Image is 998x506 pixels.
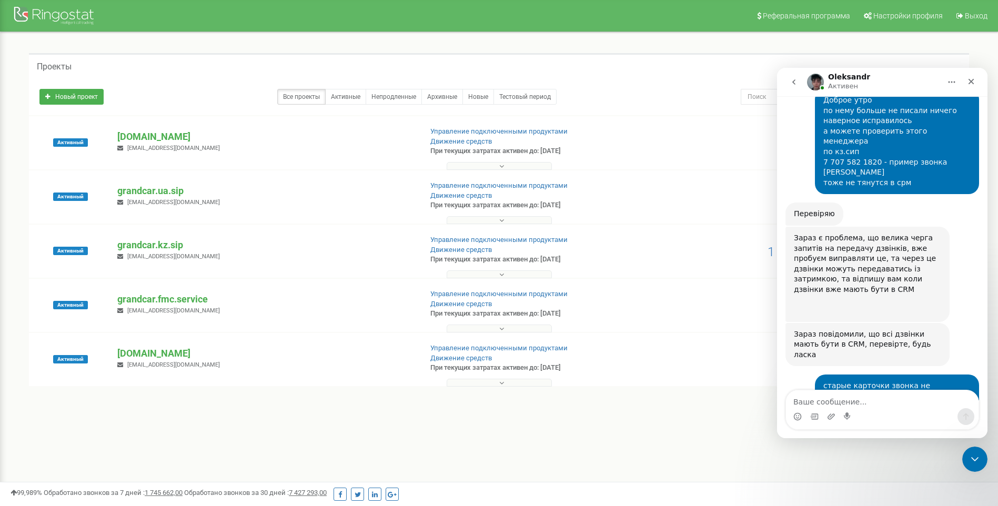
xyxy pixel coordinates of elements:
a: Непродленные [366,89,422,105]
span: [EMAIL_ADDRESS][DOMAIN_NAME] [127,253,220,260]
a: Управление подключенными продуктами [430,344,568,352]
span: [EMAIL_ADDRESS][DOMAIN_NAME] [127,307,220,314]
a: Управление подключенными продуктами [430,181,568,189]
p: grandcar.kz.sip [117,238,413,252]
span: Обработано звонков за 7 дней : [44,489,183,497]
a: Управление подключенными продуктами [430,290,568,298]
span: Активный [53,138,88,147]
p: [DOMAIN_NAME] [117,347,413,360]
a: Управление подключенными продуктами [430,127,568,135]
a: Движение средств [430,300,492,308]
a: Движение средств [430,246,492,254]
a: Новые [462,89,494,105]
p: grandcar.fmc.service [117,292,413,306]
span: 99,989% [11,489,42,497]
a: Движение средств [430,137,492,145]
span: Настройки профиля [873,12,943,20]
iframe: Intercom live chat [962,447,987,472]
a: Новый проект [39,89,104,105]
span: Активный [53,193,88,201]
p: При текущих затратах активен до: [DATE] [430,200,648,210]
a: Движение средств [430,354,492,362]
a: Все проекты [277,89,326,105]
span: Реферальная программа [763,12,850,20]
a: Управление подключенными продуктами [430,236,568,244]
span: Активный [53,301,88,309]
u: 1 745 662,00 [145,489,183,497]
p: [DOMAIN_NAME] [117,130,413,144]
span: [EMAIL_ADDRESS][DOMAIN_NAME] [127,145,220,151]
p: При текущих затратах активен до: [DATE] [430,146,648,156]
iframe: Intercom live chat [777,68,987,438]
a: Тестовый период [493,89,557,105]
span: Активный [53,247,88,255]
span: [EMAIL_ADDRESS][DOMAIN_NAME] [127,361,220,368]
p: grandcar.ua.sip [117,184,413,198]
p: При текущих затратах активен до: [DATE] [430,309,648,319]
a: Архивные [421,89,463,105]
span: Выход [965,12,987,20]
span: Обработано звонков за 30 дней : [184,489,327,497]
p: При текущих затратах активен до: [DATE] [430,255,648,265]
p: При текущих затратах активен до: [DATE] [430,363,648,373]
h5: Проекты [37,62,72,72]
a: Активные [325,89,366,105]
span: 1 426,19 USD [768,245,842,259]
a: Движение средств [430,191,492,199]
u: 7 427 293,00 [289,489,327,497]
input: Поиск [741,89,913,105]
span: Активный [53,355,88,363]
span: [EMAIL_ADDRESS][DOMAIN_NAME] [127,199,220,206]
